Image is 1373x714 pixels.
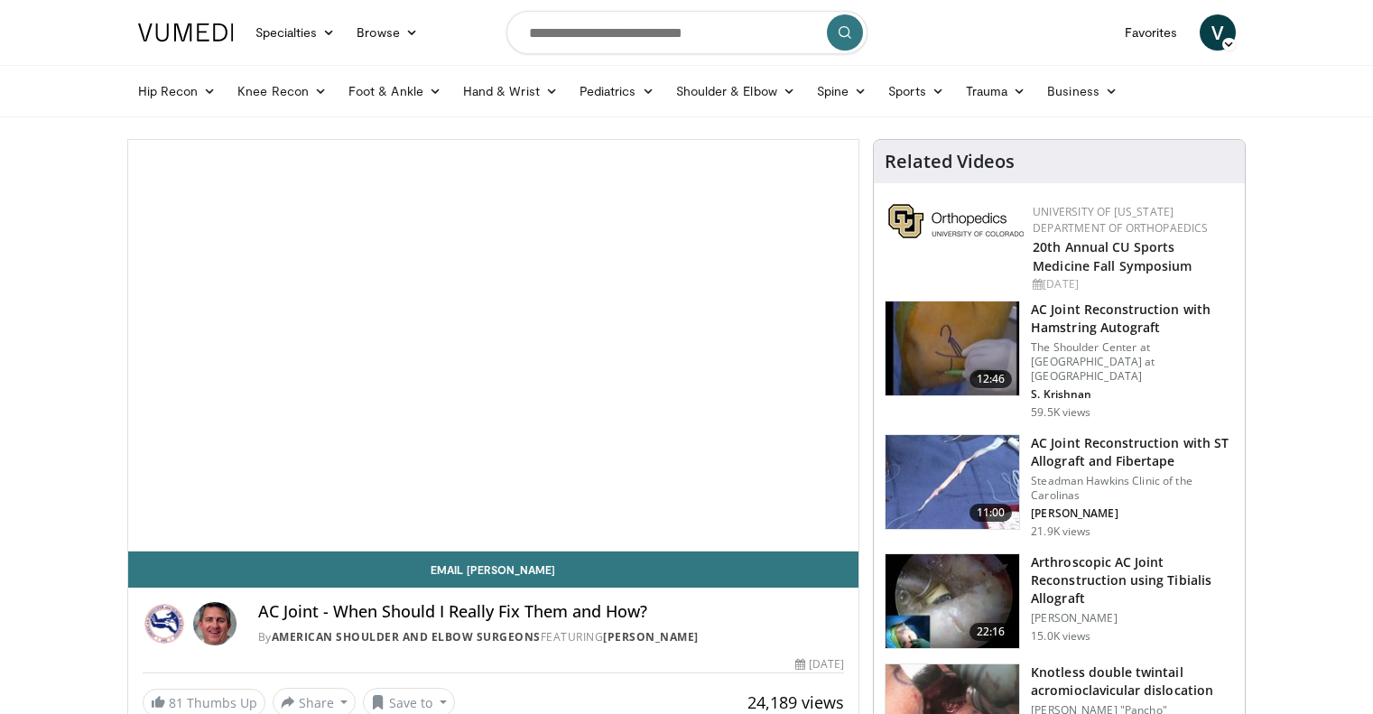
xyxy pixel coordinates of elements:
h3: AC Joint Reconstruction with ST Allograft and Fibertape [1031,434,1234,470]
a: American Shoulder and Elbow Surgeons [272,629,541,644]
a: Browse [346,14,429,51]
a: Spine [806,73,877,109]
input: Search topics, interventions [506,11,867,54]
a: Hand & Wrist [452,73,569,109]
p: The Shoulder Center at [GEOGRAPHIC_DATA] at [GEOGRAPHIC_DATA] [1031,340,1234,384]
a: Trauma [955,73,1037,109]
div: [DATE] [795,656,844,672]
a: 20th Annual CU Sports Medicine Fall Symposium [1033,238,1192,274]
p: Steadman Hawkins Clinic of the Carolinas [1031,474,1234,503]
h3: Arthroscopic AC Joint Reconstruction using Tibialis Allograft [1031,553,1234,607]
p: [PERSON_NAME] [1031,506,1234,521]
p: 59.5K views [1031,405,1090,420]
h4: Related Videos [885,151,1015,172]
a: Pediatrics [569,73,665,109]
a: University of [US_STATE] Department of Orthopaedics [1033,204,1208,236]
img: 355603a8-37da-49b6-856f-e00d7e9307d3.png.150x105_q85_autocrop_double_scale_upscale_version-0.2.png [888,204,1024,238]
img: 134172_0000_1.png.150x105_q85_crop-smart_upscale.jpg [886,301,1019,395]
a: 11:00 AC Joint Reconstruction with ST Allograft and Fibertape Steadman Hawkins Clinic of the Caro... [885,434,1234,539]
h3: AC Joint Reconstruction with Hamstring Autograft [1031,301,1234,337]
div: [DATE] [1033,276,1230,292]
span: 24,189 views [747,691,844,713]
h3: Knotless double twintail acromioclavicular dislocation [1031,663,1234,700]
a: Business [1036,73,1128,109]
img: 325549_0000_1.png.150x105_q85_crop-smart_upscale.jpg [886,435,1019,529]
div: By FEATURING [258,629,845,645]
span: 12:46 [969,370,1013,388]
p: S. Krishnan [1031,387,1234,402]
a: Shoulder & Elbow [665,73,806,109]
a: Email [PERSON_NAME] [128,552,859,588]
video-js: Video Player [128,140,859,552]
a: V [1200,14,1236,51]
p: [PERSON_NAME] [1031,611,1234,626]
span: 81 [169,694,183,711]
p: 21.9K views [1031,524,1090,539]
h4: AC Joint - When Should I Really Fix Them and How? [258,602,845,622]
a: Hip Recon [127,73,227,109]
span: 11:00 [969,504,1013,522]
a: 12:46 AC Joint Reconstruction with Hamstring Autograft The Shoulder Center at [GEOGRAPHIC_DATA] a... [885,301,1234,420]
a: Knee Recon [227,73,338,109]
img: Avatar [193,602,237,645]
a: Foot & Ankle [338,73,452,109]
p: 15.0K views [1031,629,1090,644]
a: Favorites [1114,14,1189,51]
a: Sports [877,73,955,109]
a: Specialties [245,14,347,51]
img: VuMedi Logo [138,23,234,42]
span: 22:16 [969,623,1013,641]
img: 579723_3.png.150x105_q85_crop-smart_upscale.jpg [886,554,1019,648]
a: [PERSON_NAME] [603,629,699,644]
a: 22:16 Arthroscopic AC Joint Reconstruction using Tibialis Allograft [PERSON_NAME] 15.0K views [885,553,1234,649]
img: American Shoulder and Elbow Surgeons [143,602,186,645]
